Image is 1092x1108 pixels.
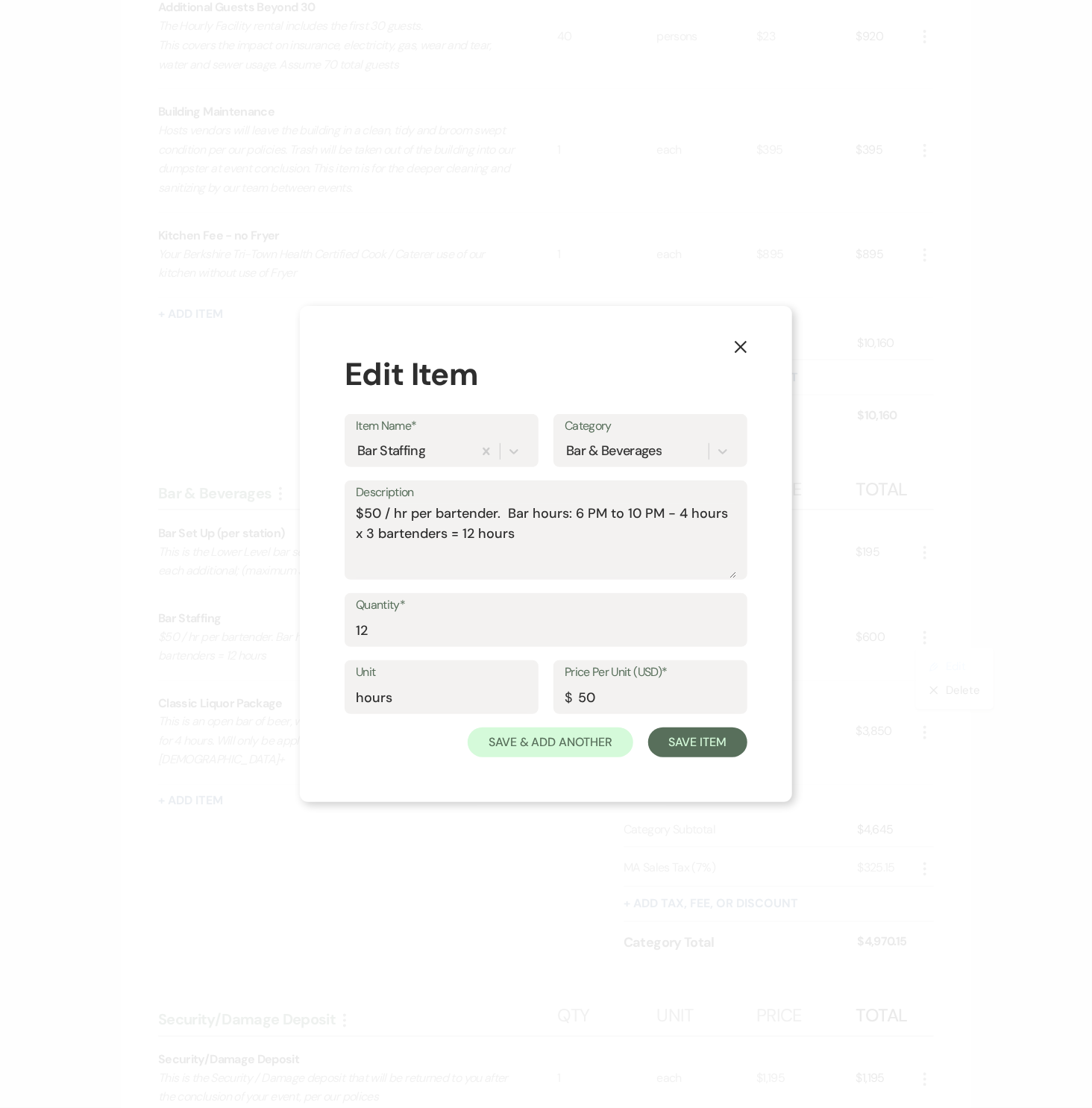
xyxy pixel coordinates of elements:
label: Category [565,416,736,437]
label: Unit [356,662,527,683]
button: Save & Add Another [468,727,633,757]
label: Description [356,482,736,504]
div: $ [565,688,571,708]
label: Item Name* [356,416,527,437]
textarea: $50 / hr per bartender. Bar hours: 6 PM to 10 PM - 4 hours x 3 bartenders = 12 hours [356,504,736,578]
div: Edit Item [345,351,747,398]
button: Save Item [648,727,747,757]
label: Quantity* [356,595,736,616]
div: Bar & Beverages [566,442,662,462]
div: Bar Staffing [357,442,425,462]
label: Price Per Unit (USD)* [565,662,736,683]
